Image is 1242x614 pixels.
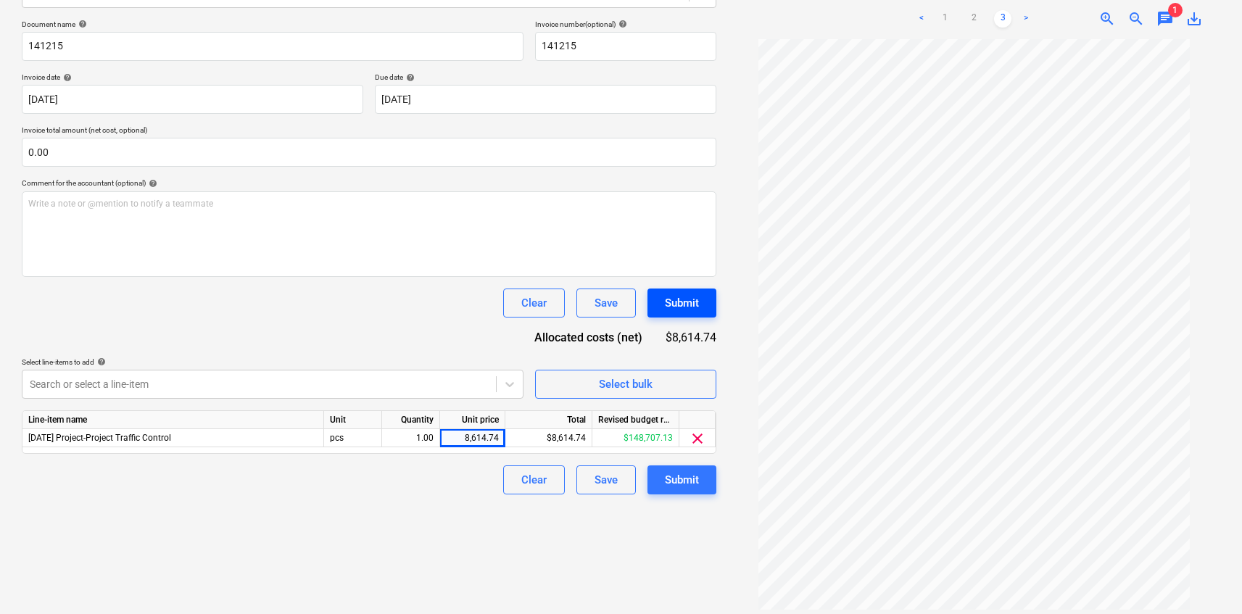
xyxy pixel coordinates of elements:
input: Document name [22,32,523,61]
span: clear [689,430,706,447]
div: Clear [521,294,547,312]
div: Due date [375,72,716,82]
div: Unit price [440,411,505,429]
div: Clear [521,470,547,489]
button: Save [576,465,636,494]
button: Save [576,289,636,318]
div: 8,614.74 [446,429,499,447]
div: Save [595,294,618,312]
span: help [146,179,157,188]
input: Invoice number [535,32,716,61]
a: Next page [1017,10,1035,28]
div: Invoice number (optional) [535,20,716,29]
span: chat [1156,10,1174,28]
span: zoom_in [1098,10,1116,28]
button: Select bulk [535,370,716,399]
span: help [616,20,627,28]
div: Document name [22,20,523,29]
div: Total [505,411,592,429]
div: Quantity [382,411,440,429]
span: 3-01-35 Project-Project Traffic Control [28,433,171,443]
div: Revised budget remaining [592,411,679,429]
span: zoom_out [1127,10,1145,28]
p: Invoice total amount (net cost, optional) [22,125,716,138]
span: save_alt [1185,10,1203,28]
div: Select line-items to add [22,357,523,367]
div: $8,614.74 [505,429,592,447]
a: Page 3 is your current page [994,10,1011,28]
button: Submit [647,465,716,494]
span: help [75,20,87,28]
div: Allocated costs (net) [523,329,666,346]
span: help [60,73,72,82]
div: Select bulk [599,375,653,394]
div: 1.00 [388,429,434,447]
input: Due date not specified [375,85,716,114]
span: help [403,73,415,82]
button: Submit [647,289,716,318]
div: Save [595,470,618,489]
input: Invoice total amount (net cost, optional) [22,138,716,167]
div: $148,707.13 [592,429,679,447]
a: Page 2 [965,10,982,28]
div: Invoice date [22,72,363,82]
div: Unit [324,411,382,429]
button: Clear [503,289,565,318]
div: Submit [665,470,699,489]
span: 1 [1168,3,1183,17]
a: Previous page [913,10,930,28]
div: $8,614.74 [666,329,716,346]
div: Line-item name [22,411,324,429]
a: Page 1 [936,10,953,28]
iframe: Chat Widget [1169,544,1242,614]
input: Invoice date not specified [22,85,363,114]
button: Clear [503,465,565,494]
div: pcs [324,429,382,447]
div: Submit [665,294,699,312]
span: help [94,357,106,366]
div: Comment for the accountant (optional) [22,178,716,188]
